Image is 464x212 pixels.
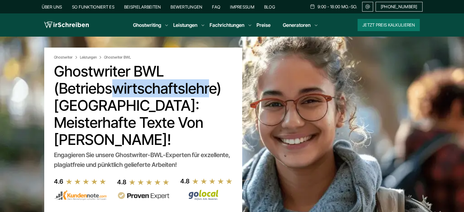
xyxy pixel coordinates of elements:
h1: Ghostwriter BWL (Betriebswirtschaftslehre) [GEOGRAPHIC_DATA]: Meisterhafte Texte von [PERSON_NAME]! [54,63,232,148]
a: Über uns [42,4,62,9]
img: logo wirschreiben [44,20,89,30]
img: kundennote [54,190,106,200]
a: So funktioniert es [72,4,114,9]
a: Bewertungen [171,4,202,9]
img: Email [365,4,370,9]
a: Preise [257,22,271,28]
a: Leistungen [173,21,197,29]
img: stars [66,178,106,185]
a: Ghostwriter [54,55,79,60]
img: provenexpert reviews [117,192,170,199]
a: Ghostwriting [133,21,161,29]
div: 4.6 [54,177,63,186]
span: 9:00 - 18:00 Mo.-So. [318,4,357,9]
img: Schedule [310,4,315,9]
a: Blog [264,4,275,9]
div: 4.8 [180,176,189,186]
a: [PHONE_NUMBER] [376,2,423,12]
a: Beispielarbeiten [124,4,161,9]
button: Jetzt Preis kalkulieren [358,19,420,31]
img: stars [129,179,170,185]
img: stars [192,178,233,185]
a: Fachrichtungen [210,21,244,29]
div: Engagieren Sie unsere Ghostwriter-BWL-Experten für exzellente, plagiatfreie und pünktlich geliefe... [54,150,232,170]
a: Generatoren [283,21,311,29]
a: FAQ [212,4,220,9]
span: Ghostwriter BWL [104,55,131,60]
a: Leistungen [80,55,103,60]
img: Wirschreiben Bewertungen [180,189,233,200]
a: Impressum [230,4,254,9]
div: 4.8 [117,177,126,187]
span: [PHONE_NUMBER] [381,4,417,9]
